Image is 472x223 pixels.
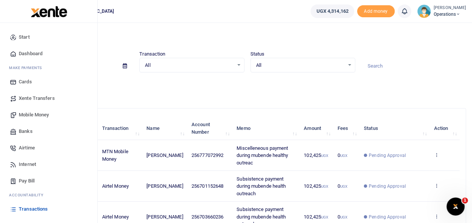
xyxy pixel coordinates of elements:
label: Status [250,50,265,58]
span: 102,425 [304,152,328,158]
span: All [145,62,233,69]
span: Mobile Money [19,111,49,119]
span: Dashboard [19,50,42,57]
small: UGX [340,215,347,219]
label: Transaction [139,50,165,58]
span: [PERSON_NAME] [146,152,183,158]
h4: Transactions [29,32,466,41]
span: MTN Mobile Money [102,149,128,162]
span: Airtime [19,144,35,152]
small: [PERSON_NAME] [434,5,466,11]
span: 0 [338,152,347,158]
span: 0 [338,214,347,220]
th: Fees: activate to sort column ascending [333,117,360,140]
a: Mobile Money [6,107,91,123]
span: ake Payments [13,65,42,71]
span: Internet [19,161,36,168]
a: Airtime [6,140,91,156]
span: Transactions [19,205,48,213]
th: Action: activate to sort column ascending [430,117,460,140]
li: Wallet ballance [308,5,357,18]
iframe: Intercom live chat [446,197,464,215]
a: Xente Transfers [6,90,91,107]
span: Xente Transfers [19,95,55,102]
li: Ac [6,189,91,201]
span: UGX 4,314,162 [316,8,348,15]
small: UGX [340,184,347,188]
span: 256777072992 [192,152,223,158]
span: Cards [19,78,32,86]
a: Banks [6,123,91,140]
a: Cards [6,74,91,90]
small: UGX [321,184,328,188]
span: Start [19,33,30,41]
span: 102,425 [304,214,328,220]
input: Search [361,60,466,72]
span: countability [15,192,43,198]
span: Airtel Money [102,214,129,220]
a: Dashboard [6,45,91,62]
span: 256701152648 [192,183,223,189]
small: UGX [321,154,328,158]
a: UGX 4,314,162 [311,5,354,18]
img: profile-user [417,5,431,18]
span: Add money [357,5,395,18]
span: All [256,62,344,69]
span: Airtel Money [102,183,129,189]
th: Transaction: activate to sort column ascending [98,117,142,140]
th: Account Number: activate to sort column ascending [187,117,232,140]
span: [PERSON_NAME] [146,214,183,220]
a: Internet [6,156,91,173]
span: [PERSON_NAME] [146,183,183,189]
a: Pay Bill [6,173,91,189]
span: Banks [19,128,33,135]
span: 102,425 [304,183,328,189]
span: Operations [434,11,466,18]
a: profile-user [PERSON_NAME] Operations [417,5,466,18]
span: 1 [462,197,468,203]
span: 0 [338,183,347,189]
th: Status: activate to sort column ascending [360,117,430,140]
span: Pay Bill [19,177,35,185]
li: Toup your wallet [357,5,395,18]
span: Pending Approval [369,183,406,190]
th: Amount: activate to sort column ascending [300,117,333,140]
a: Start [6,29,91,45]
span: Pending Approval [369,214,406,220]
p: Download [29,81,466,89]
span: Miscelleneous payment during mubende healthy outreac [237,145,288,166]
a: Transactions [6,201,91,217]
span: Subsistence payment during mubende health outreach [237,176,286,196]
th: Name: activate to sort column ascending [142,117,187,140]
th: Memo: activate to sort column ascending [232,117,300,140]
img: logo-large [31,6,67,17]
small: UGX [340,154,347,158]
li: M [6,62,91,74]
small: UGX [321,215,328,219]
a: logo-small logo-large logo-large [30,8,67,14]
a: Add money [357,8,395,14]
span: Pending Approval [369,152,406,159]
